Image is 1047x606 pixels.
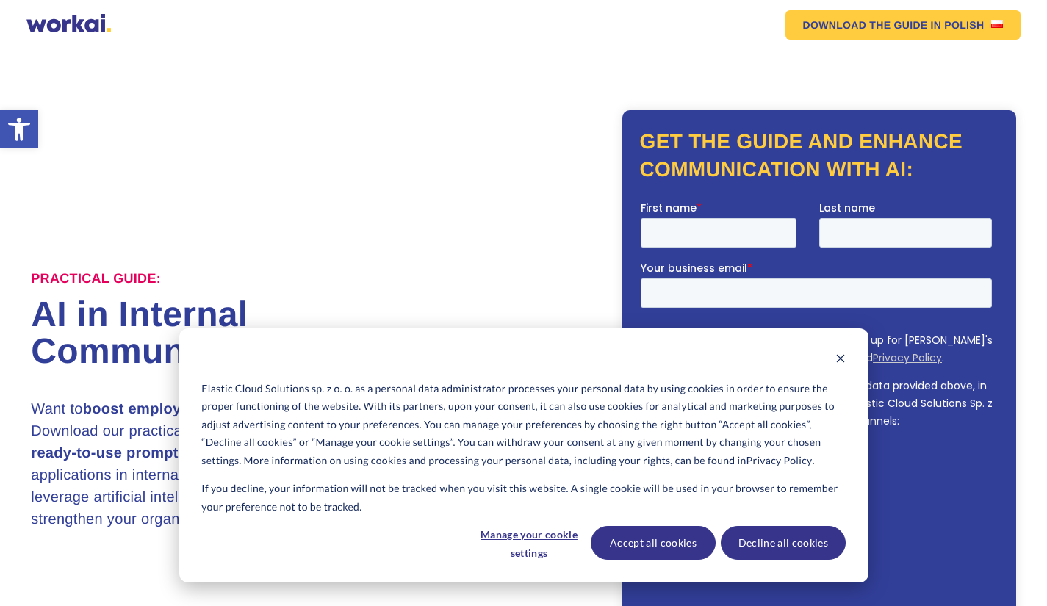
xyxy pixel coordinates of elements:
h2: Get the guide and enhance communication with AI: [640,128,999,184]
h3: Want to ? Download our practical ebook packed with of AI applications in internal communication. ... [31,398,474,530]
button: Decline all cookies [721,526,846,560]
label: Practical Guide: [31,271,161,287]
button: Dismiss cookie banner [835,351,846,369]
button: Manage your cookie settings [472,526,586,560]
a: Privacy Policy [746,452,813,470]
p: If you decline, your information will not be tracked when you visit this website. A single cookie... [201,480,845,516]
p: Elastic Cloud Solutions sp. z o. o. as a personal data administrator processes your personal data... [201,380,845,470]
img: US flag [991,20,1003,28]
h1: AI in Internal Communications [31,297,523,370]
em: DOWNLOAD THE GUIDE [803,20,928,30]
strong: boost employee efficiency and engagement [83,401,397,417]
button: Accept all cookies [591,526,716,560]
div: Cookie banner [179,328,868,582]
strong: actionable tips, ready-to-use prompts, and real-world examples [31,423,426,461]
a: DOWNLOAD THE GUIDEIN POLISHUS flag [785,10,1021,40]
